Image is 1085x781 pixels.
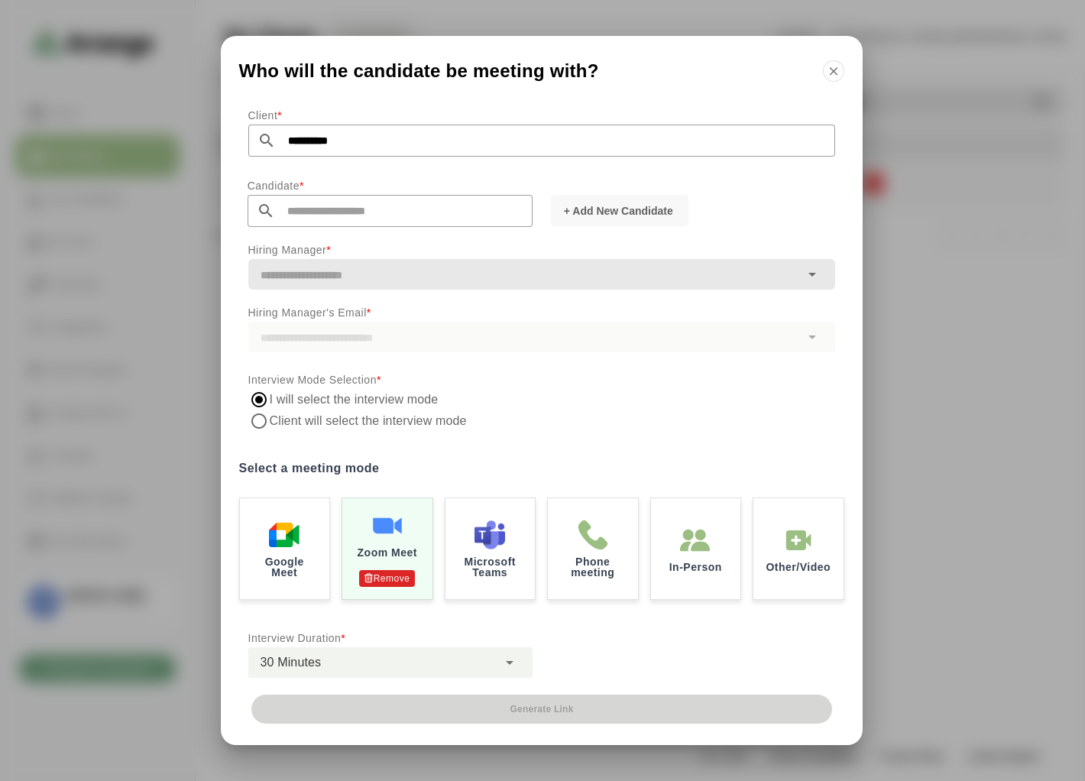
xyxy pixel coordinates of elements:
[248,241,835,259] p: Hiring Manager
[669,562,722,572] p: In-Person
[458,556,523,578] p: Microsoft Teams
[261,653,322,672] span: 30 Minutes
[551,195,688,226] button: + Add New Candidate
[248,106,835,125] p: Client
[474,520,505,550] img: Microsoft Teams
[239,62,599,80] span: Who will the candidate be meeting with?
[252,556,318,578] p: Google Meet
[248,371,835,389] p: Interview Mode Selection
[560,556,626,578] p: Phone meeting
[270,389,439,410] label: I will select the interview mode
[248,303,835,322] p: Hiring Manager's Email
[239,458,844,479] label: Select a meeting mode
[248,177,533,195] p: Candidate
[270,410,539,432] label: Client will select the interview mode
[372,510,403,541] img: Zoom Meet
[578,520,608,550] img: Phone meeting
[766,562,831,572] p: Other/Video
[359,570,415,587] p: Remove Authentication
[563,203,673,219] span: + Add New Candidate
[269,520,300,550] img: Google Meet
[680,525,711,556] img: In-Person
[783,525,814,556] img: In-Person
[358,547,417,558] p: Zoom Meet
[248,629,533,647] p: Interview Duration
